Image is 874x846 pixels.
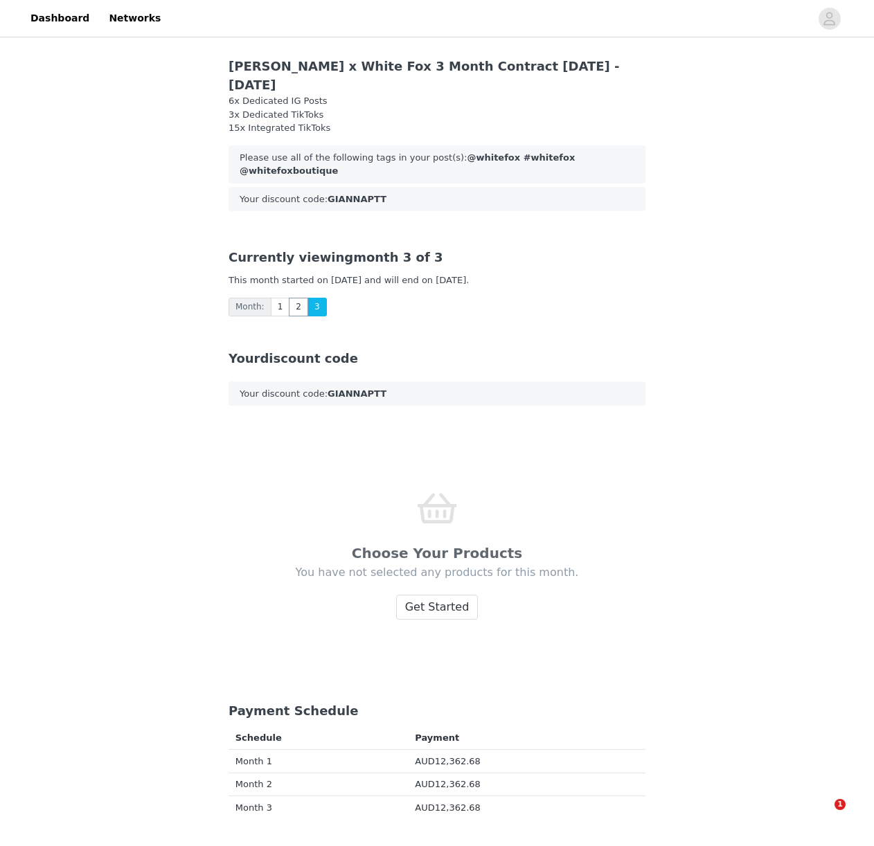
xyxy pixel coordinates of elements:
[229,275,469,285] span: This month started on [DATE] and will end on [DATE].
[835,799,846,810] span: 1
[229,701,645,720] div: Payment Schedule
[409,727,645,750] th: Payment
[229,94,645,135] div: 6x Dedicated IG Posts 3x Dedicated TikToks 15x Integrated TikToks
[256,565,618,619] div: You have not selected any products for this month.
[328,194,386,204] strong: GIANNAPTT
[229,187,645,212] div: Your discount code:
[229,250,443,264] span: month 3 of 3
[229,773,409,796] td: Month 2
[229,250,353,264] span: Currently viewing
[271,298,290,316] a: 1
[229,59,620,92] span: [PERSON_NAME] x White Fox 3 Month Contract [DATE] - [DATE]
[396,595,479,620] button: Get Started
[22,3,98,34] a: Dashboard
[229,796,409,819] td: Month 3
[415,756,481,766] span: AUD12,362.68
[229,145,645,183] div: Please use all of the following tags in your post(s):
[415,802,481,813] span: AUD12,362.68
[229,381,645,406] div: Your discount code:
[806,799,839,832] iframe: Intercom live chat
[260,351,357,366] span: discount code
[328,388,386,399] strong: GIANNAPTT
[823,8,836,30] div: avatar
[415,779,481,789] span: AUD12,362.68
[289,298,308,316] a: 2
[100,3,169,34] a: Networks
[229,750,409,773] td: Month 1
[229,727,409,750] th: Schedule
[229,349,645,368] div: Your
[307,298,327,316] a: 3
[256,543,618,564] div: Choose Your Products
